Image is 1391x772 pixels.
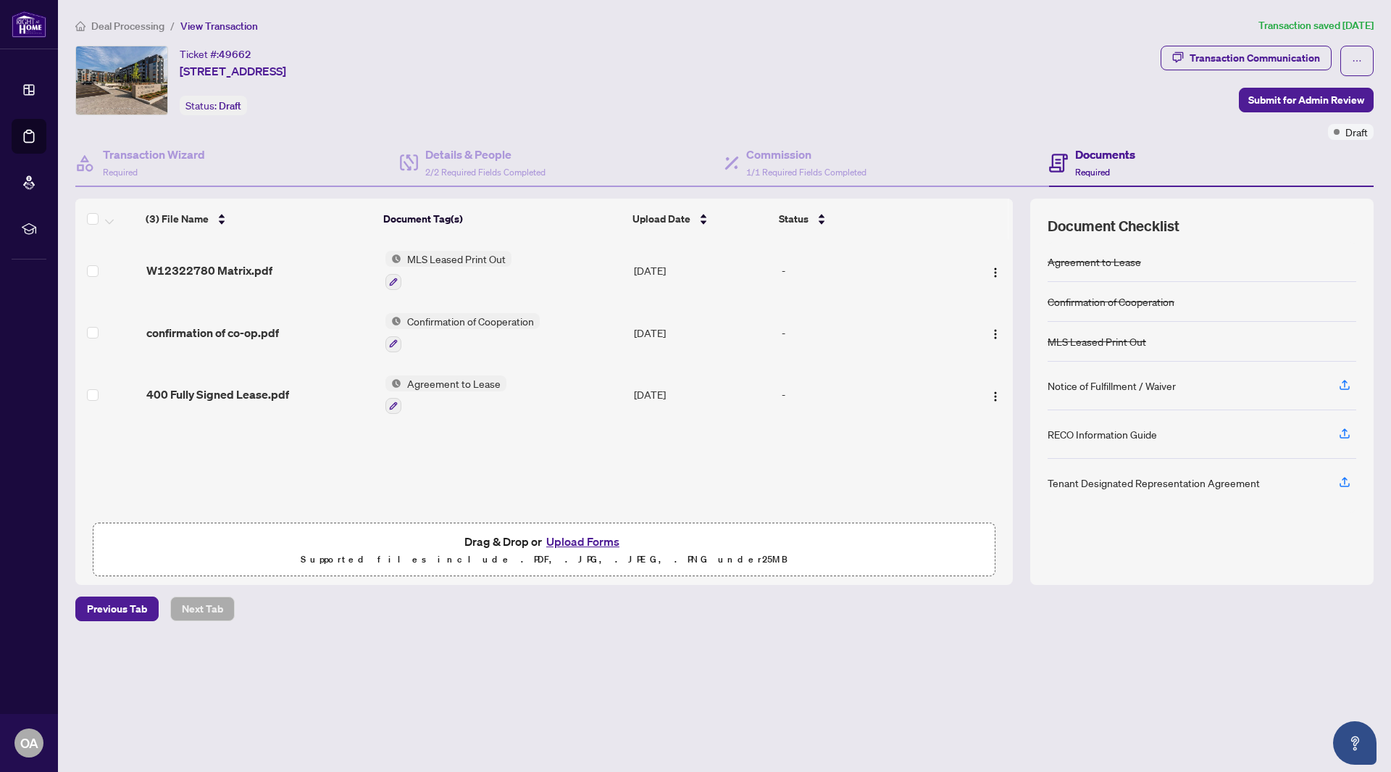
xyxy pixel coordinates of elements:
img: Logo [990,391,1001,402]
span: [STREET_ADDRESS] [180,62,286,80]
button: Previous Tab [75,597,159,621]
button: Logo [984,321,1007,344]
img: Status Icon [385,251,401,267]
span: Drag & Drop orUpload FormsSupported files include .PDF, .JPG, .JPEG, .PNG under25MB [93,523,995,577]
h4: Documents [1075,146,1135,163]
div: Notice of Fulfillment / Waiver [1048,378,1176,394]
span: home [75,21,85,31]
span: (3) File Name [146,211,209,227]
span: Required [103,167,138,178]
div: Status: [180,96,247,115]
span: 1/1 Required Fields Completed [746,167,866,178]
div: Agreement to Lease [1048,254,1141,270]
button: Next Tab [170,597,235,621]
button: Logo [984,259,1007,282]
td: [DATE] [628,239,776,302]
span: Required [1075,167,1110,178]
div: Tenant Designated Representation Agreement [1048,475,1260,491]
div: MLS Leased Print Out [1048,333,1146,349]
img: Logo [990,328,1001,340]
h4: Details & People [425,146,546,163]
img: Logo [990,267,1001,278]
h4: Commission [746,146,866,163]
div: - [782,386,955,402]
button: Logo [984,383,1007,406]
th: Document Tag(s) [377,199,627,239]
span: MLS Leased Print Out [401,251,511,267]
span: Draft [1345,124,1368,140]
span: 400 Fully Signed Lease.pdf [146,386,289,403]
div: - [782,325,955,341]
span: Deal Processing [91,20,164,33]
span: OA [20,733,38,753]
span: Upload Date [632,211,690,227]
td: [DATE] [628,302,776,364]
span: confirmation of co-op.pdf [146,324,279,341]
div: Ticket #: [180,46,251,62]
span: Draft [219,99,241,112]
span: W12322780 Matrix.pdf [146,262,272,279]
span: Confirmation of Cooperation [401,313,540,329]
button: Transaction Communication [1161,46,1332,70]
div: - [782,262,955,278]
div: RECO Information Guide [1048,426,1157,442]
img: Status Icon [385,375,401,391]
button: Submit for Admin Review [1239,88,1374,112]
img: logo [12,11,46,38]
h4: Transaction Wizard [103,146,205,163]
img: Status Icon [385,313,401,329]
span: View Transaction [180,20,258,33]
span: Agreement to Lease [401,375,506,391]
span: Document Checklist [1048,216,1179,236]
span: Status [779,211,809,227]
div: Transaction Communication [1190,46,1320,70]
img: IMG-W12322780_1.jpg [76,46,167,115]
span: Previous Tab [87,597,147,620]
button: Status IconMLS Leased Print Out [385,251,511,290]
button: Upload Forms [542,532,624,551]
article: Transaction saved [DATE] [1258,17,1374,34]
span: ellipsis [1352,56,1362,66]
span: 2/2 Required Fields Completed [425,167,546,178]
p: Supported files include .PDF, .JPG, .JPEG, .PNG under 25 MB [102,551,986,568]
td: [DATE] [628,364,776,426]
div: Confirmation of Cooperation [1048,294,1174,310]
span: 49662 [219,48,251,61]
span: Submit for Admin Review [1248,88,1364,112]
li: / [170,17,175,34]
th: Upload Date [627,199,774,239]
th: Status [773,199,956,239]
span: Drag & Drop or [464,532,624,551]
button: Status IconConfirmation of Cooperation [385,313,540,352]
th: (3) File Name [140,199,377,239]
button: Open asap [1333,721,1377,765]
button: Status IconAgreement to Lease [385,375,506,415]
